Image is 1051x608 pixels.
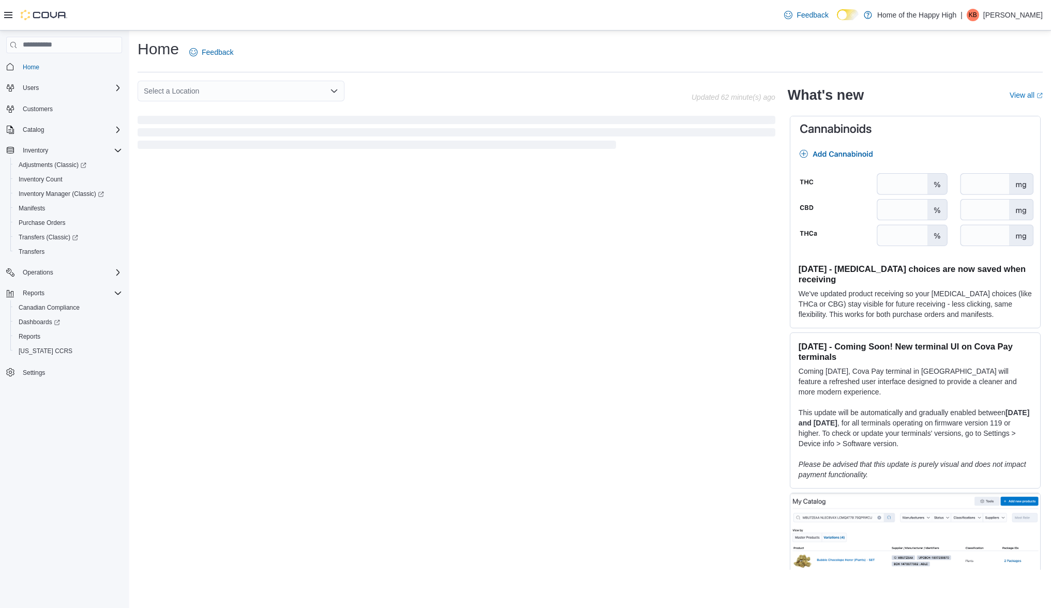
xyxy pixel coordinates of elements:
[19,144,122,157] span: Inventory
[2,286,126,300] button: Reports
[2,59,126,74] button: Home
[202,47,233,57] span: Feedback
[23,84,39,92] span: Users
[19,124,48,136] button: Catalog
[21,10,67,20] img: Cova
[19,366,122,378] span: Settings
[23,63,39,71] span: Home
[14,217,122,229] span: Purchase Orders
[14,246,49,258] a: Transfers
[2,364,126,379] button: Settings
[14,217,70,229] a: Purchase Orders
[14,345,122,357] span: Washington CCRS
[14,202,122,215] span: Manifests
[14,159,91,171] a: Adjustments (Classic)
[19,175,63,184] span: Inventory Count
[19,61,43,73] a: Home
[14,231,82,244] a: Transfers (Classic)
[19,266,122,279] span: Operations
[799,407,1032,449] p: This update will be automatically and gradually enabled between , for all terminals operating on ...
[185,42,237,63] a: Feedback
[14,188,122,200] span: Inventory Manager (Classic)
[19,102,122,115] span: Customers
[14,330,122,343] span: Reports
[983,9,1043,21] p: [PERSON_NAME]
[19,318,60,326] span: Dashboards
[10,300,126,315] button: Canadian Compliance
[799,264,1032,284] h3: [DATE] - [MEDICAL_DATA] choices are now saved when receiving
[10,315,126,329] a: Dashboards
[10,245,126,259] button: Transfers
[14,159,122,171] span: Adjustments (Classic)
[19,303,80,312] span: Canadian Compliance
[19,161,86,169] span: Adjustments (Classic)
[19,266,57,279] button: Operations
[19,347,72,355] span: [US_STATE] CCRS
[19,367,49,379] a: Settings
[10,230,126,245] a: Transfers (Classic)
[14,246,122,258] span: Transfers
[19,204,45,212] span: Manifests
[799,366,1032,397] p: Coming [DATE], Cova Pay terminal in [GEOGRAPHIC_DATA] will feature a refreshed user interface des...
[14,231,122,244] span: Transfers (Classic)
[138,118,775,151] span: Loading
[23,105,53,113] span: Customers
[877,9,956,21] p: Home of the Happy High
[19,219,66,227] span: Purchase Orders
[969,9,977,21] span: KB
[967,9,979,21] div: Kyle Bent
[2,81,126,95] button: Users
[799,460,1026,479] em: Please be advised that this update is purely visual and does not impact payment functionality.
[10,158,126,172] a: Adjustments (Classic)
[2,143,126,158] button: Inventory
[19,190,104,198] span: Inventory Manager (Classic)
[10,187,126,201] a: Inventory Manager (Classic)
[1037,93,1043,99] svg: External link
[799,341,1032,362] h3: [DATE] - Coming Soon! New terminal UI on Cova Pay terminals
[14,301,122,314] span: Canadian Compliance
[10,216,126,230] button: Purchase Orders
[10,329,126,344] button: Reports
[14,202,49,215] a: Manifests
[19,103,57,115] a: Customers
[19,248,44,256] span: Transfers
[14,316,122,328] span: Dashboards
[10,344,126,358] button: [US_STATE] CCRS
[19,60,122,73] span: Home
[14,301,84,314] a: Canadian Compliance
[692,93,775,101] p: Updated 62 minute(s) ago
[14,173,122,186] span: Inventory Count
[10,201,126,216] button: Manifests
[19,287,122,299] span: Reports
[797,10,828,20] span: Feedback
[19,82,122,94] span: Users
[788,87,864,103] h2: What's new
[10,172,126,187] button: Inventory Count
[6,55,122,407] nav: Complex example
[14,173,67,186] a: Inventory Count
[14,330,44,343] a: Reports
[2,101,126,116] button: Customers
[960,9,963,21] p: |
[19,233,78,241] span: Transfers (Classic)
[19,287,49,299] button: Reports
[23,289,44,297] span: Reports
[2,123,126,137] button: Catalog
[23,268,53,277] span: Operations
[23,369,45,377] span: Settings
[19,332,40,341] span: Reports
[1010,91,1043,99] a: View allExternal link
[23,126,44,134] span: Catalog
[19,124,122,136] span: Catalog
[780,5,832,25] a: Feedback
[23,146,48,155] span: Inventory
[14,316,64,328] a: Dashboards
[14,188,108,200] a: Inventory Manager (Classic)
[19,82,43,94] button: Users
[837,9,859,20] input: Dark Mode
[14,345,77,357] a: [US_STATE] CCRS
[19,144,52,157] button: Inventory
[837,20,837,21] span: Dark Mode
[2,265,126,280] button: Operations
[138,39,179,59] h1: Home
